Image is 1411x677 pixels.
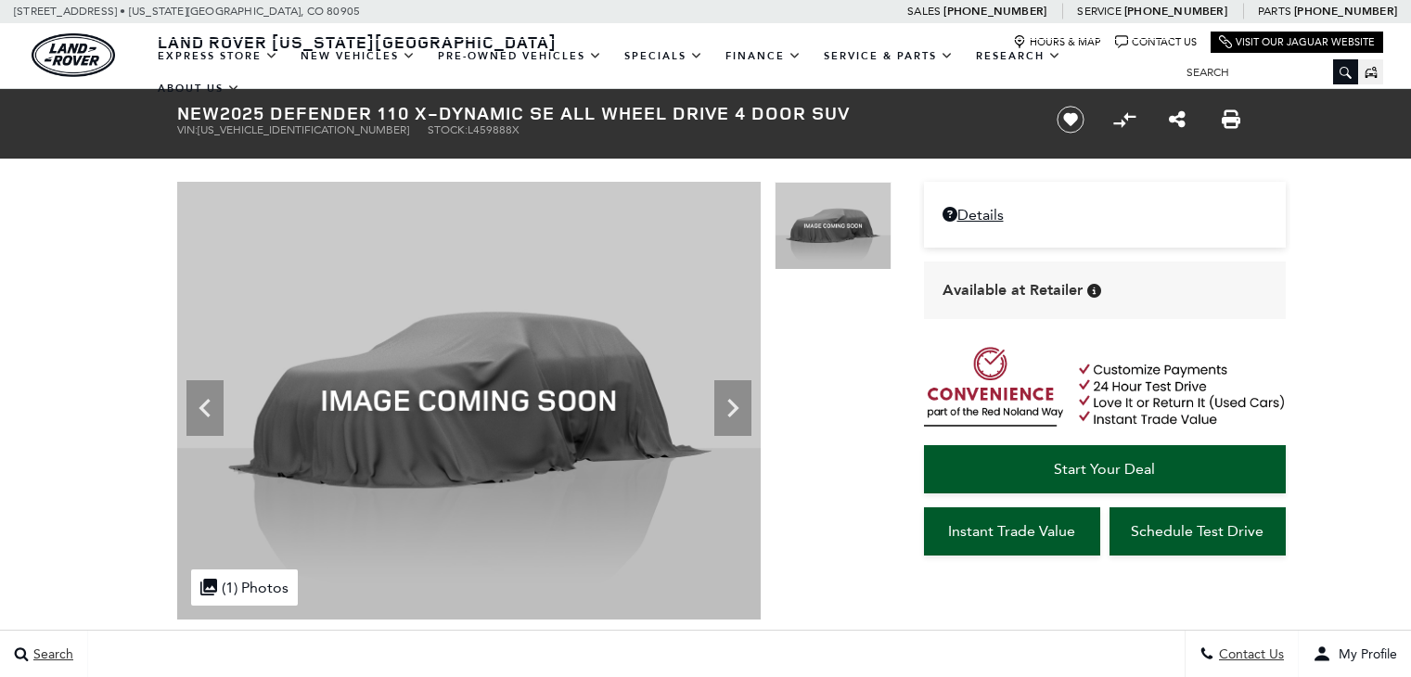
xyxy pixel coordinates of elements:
a: Print this New 2025 Defender 110 X-Dynamic SE All Wheel Drive 4 Door SUV [1222,109,1240,131]
img: New 2025 Fuji White LAND ROVER X-Dynamic SE image 1 [177,182,761,620]
a: Details [943,206,1267,224]
span: [US_VEHICLE_IDENTIFICATION_NUMBER] [198,123,409,136]
span: L459888X [468,123,520,136]
span: Stock: [428,123,468,136]
a: Specials [613,40,714,72]
button: Compare vehicle [1110,106,1138,134]
a: Start Your Deal [924,445,1286,493]
button: user-profile-menu [1299,631,1411,677]
a: New Vehicles [289,40,427,72]
a: [PHONE_NUMBER] [943,4,1046,19]
button: Save vehicle [1050,105,1091,134]
img: New 2025 Fuji White LAND ROVER X-Dynamic SE image 1 [775,182,891,270]
strong: New [177,100,220,125]
nav: Main Navigation [147,40,1173,105]
a: Land Rover [US_STATE][GEOGRAPHIC_DATA] [147,31,568,53]
a: EXPRESS STORE [147,40,289,72]
span: Schedule Test Drive [1131,522,1263,540]
span: Parts [1258,5,1291,18]
span: Service [1077,5,1121,18]
a: Share this New 2025 Defender 110 X-Dynamic SE All Wheel Drive 4 Door SUV [1169,109,1186,131]
a: Contact Us [1115,35,1197,49]
a: About Us [147,72,251,105]
input: Search [1173,61,1358,83]
span: My Profile [1331,646,1397,662]
a: Pre-Owned Vehicles [427,40,613,72]
span: Instant Trade Value [948,522,1075,540]
div: (1) Photos [191,569,298,606]
span: Available at Retailer [943,280,1083,300]
span: Contact Us [1214,646,1284,662]
img: Land Rover [32,33,115,77]
span: Sales [907,5,941,18]
a: [STREET_ADDRESS] • [US_STATE][GEOGRAPHIC_DATA], CO 80905 [14,5,360,18]
a: Research [965,40,1072,72]
div: Vehicle is in stock and ready for immediate delivery. Due to demand, availability is subject to c... [1087,284,1101,298]
span: Search [29,646,73,662]
a: land-rover [32,33,115,77]
a: Visit Our Jaguar Website [1219,35,1375,49]
h1: 2025 Defender 110 X-Dynamic SE All Wheel Drive 4 Door SUV [177,103,1026,123]
span: VIN: [177,123,198,136]
span: Land Rover [US_STATE][GEOGRAPHIC_DATA] [158,31,557,53]
a: Instant Trade Value [924,507,1100,556]
a: [PHONE_NUMBER] [1124,4,1227,19]
a: Finance [714,40,813,72]
a: [PHONE_NUMBER] [1294,4,1397,19]
a: Schedule Test Drive [1110,507,1286,556]
a: Hours & Map [1013,35,1101,49]
span: Start Your Deal [1054,460,1155,478]
a: Service & Parts [813,40,965,72]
